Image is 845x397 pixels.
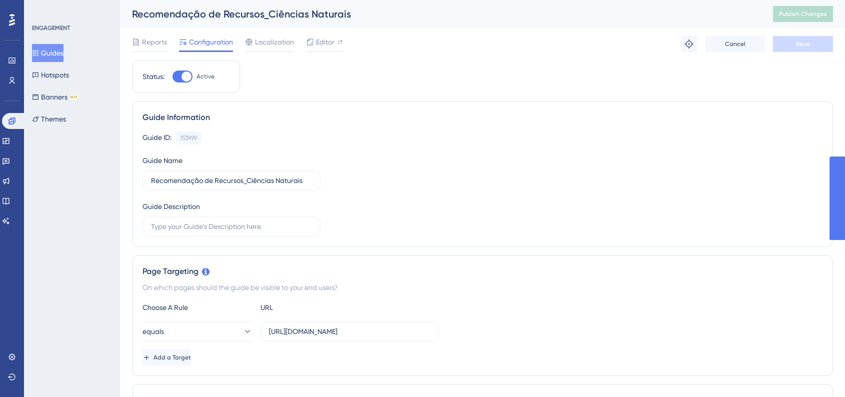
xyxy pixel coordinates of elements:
[32,66,69,84] button: Hotspots
[779,10,827,18] span: Publish Changes
[803,357,833,387] iframe: UserGuiding AI Assistant Launcher
[142,325,164,337] span: equals
[142,200,200,212] div: Guide Description
[142,321,252,341] button: equals
[142,281,822,293] div: On which pages should the guide be visible to your end users?
[142,349,191,365] button: Add a Target
[142,301,252,313] div: Choose A Rule
[153,353,191,361] span: Add a Target
[316,36,334,48] span: Editor
[151,175,312,186] input: Type your Guide’s Name here
[796,40,810,48] span: Save
[132,7,748,21] div: Recomendação de Recursos_Ciências Naturais
[32,110,66,128] button: Themes
[32,44,63,62] button: Guides
[32,88,78,106] button: BannersBETA
[142,131,171,144] div: Guide ID:
[142,154,182,166] div: Guide Name
[260,301,370,313] div: URL
[32,24,70,32] div: ENGAGEMENT
[69,94,78,99] div: BETA
[255,36,294,48] span: Localization
[705,36,765,52] button: Cancel
[142,70,164,82] div: Status:
[180,134,197,142] div: 153999
[142,36,167,48] span: Reports
[269,326,430,337] input: yourwebsite.com/path
[142,111,822,123] div: Guide Information
[142,265,822,277] div: Page Targeting
[773,6,833,22] button: Publish Changes
[189,36,233,48] span: Configuration
[725,40,745,48] span: Cancel
[773,36,833,52] button: Save
[196,72,214,80] span: Active
[151,221,312,232] input: Type your Guide’s Description here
